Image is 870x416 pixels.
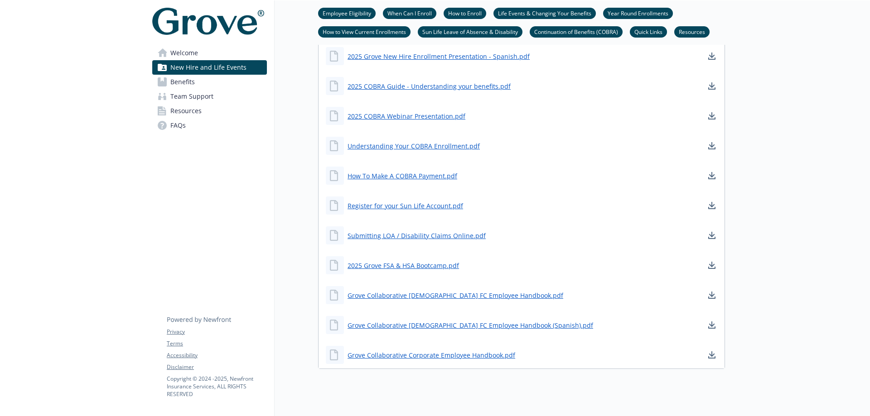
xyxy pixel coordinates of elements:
[348,261,459,270] a: 2025 Grove FSA & HSA Bootcamp.pdf
[444,9,486,17] a: How to Enroll
[152,75,267,89] a: Benefits
[348,350,515,360] a: Grove Collaborative Corporate Employee Handbook.pdf
[630,27,667,36] a: Quick Links
[706,51,717,62] a: download document
[348,291,563,300] a: Grove Collaborative [DEMOGRAPHIC_DATA] FC Employee Handbook.pdf
[706,230,717,241] a: download document
[706,81,717,91] a: download document
[170,89,213,104] span: Team Support
[170,118,186,133] span: FAQs
[706,320,717,330] a: download document
[170,60,246,75] span: New Hire and Life Events
[348,171,457,181] a: How To Make A COBRA Payment.pdf
[348,52,530,61] a: 2025 Grove New Hire Enrollment Presentation - Spanish.pdf
[674,27,710,36] a: Resources
[152,60,267,75] a: New Hire and Life Events
[530,27,623,36] a: Continuation of Benefits (COBRA)
[418,27,522,36] a: Sun Life Leave of Absence & Disability
[318,9,376,17] a: Employee Eligibility
[706,110,717,121] a: download document
[167,339,266,348] a: Terms
[348,201,463,210] a: Register for your Sun Life Account.pdf
[706,200,717,211] a: download document
[348,141,480,151] a: Understanding Your COBRA Enrollment.pdf
[706,290,717,301] a: download document
[318,27,411,36] a: How to View Current Enrollments
[152,46,267,60] a: Welcome
[167,363,266,371] a: Disclaimer
[348,231,486,240] a: Submitting LOA / Disability Claims Online.pdf
[348,111,465,121] a: 2025 COBRA Webinar Presentation.pdf
[152,89,267,104] a: Team Support
[603,9,673,17] a: Year Round Enrollments
[167,351,266,359] a: Accessibility
[152,118,267,133] a: FAQs
[152,104,267,118] a: Resources
[383,9,436,17] a: When Can I Enroll
[167,328,266,336] a: Privacy
[493,9,596,17] a: Life Events & Changing Your Benefits
[706,140,717,151] a: download document
[170,75,195,89] span: Benefits
[348,81,511,91] a: 2025 COBRA Guide - Understanding your benefits.pdf
[170,104,202,118] span: Resources
[706,170,717,181] a: download document
[167,375,266,398] p: Copyright © 2024 - 2025 , Newfront Insurance Services, ALL RIGHTS RESERVED
[348,320,593,330] a: Grove Collaborative [DEMOGRAPHIC_DATA] FC Employee Handbook (Spanish).pdf
[170,46,198,60] span: Welcome
[706,349,717,360] a: download document
[706,260,717,271] a: download document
